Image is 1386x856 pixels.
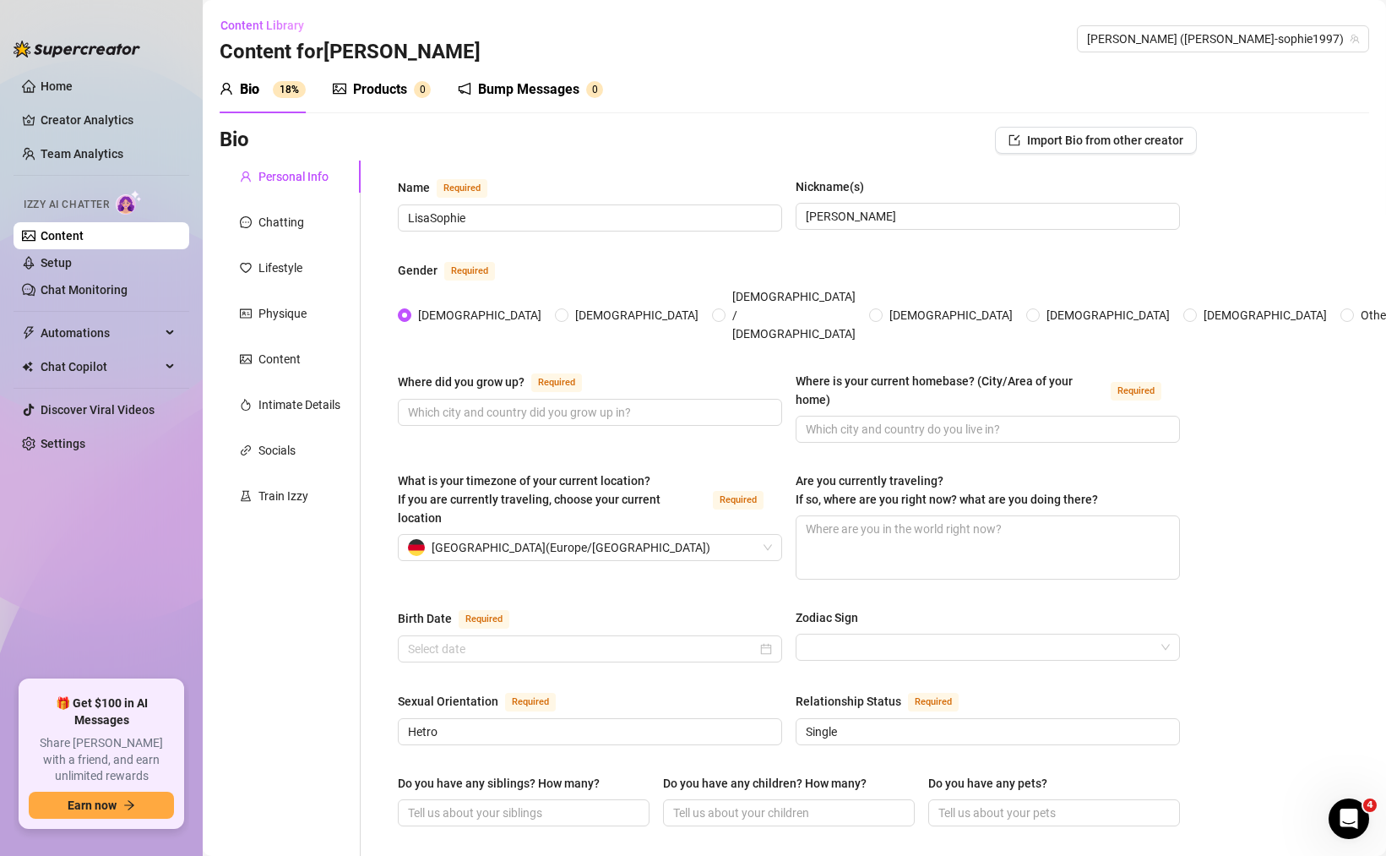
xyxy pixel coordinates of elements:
label: Name [398,177,506,198]
span: user [240,171,252,183]
input: Where is your current homebase? (City/Area of your home) [806,420,1166,439]
span: Are you currently traveling? If so, where are you right now? what are you doing there? [796,474,1098,506]
a: Chat Monitoring [41,283,128,297]
div: Relationship Status [796,692,901,711]
span: [DEMOGRAPHIC_DATA] [883,306,1019,324]
button: Import Bio from other creator [995,127,1197,154]
div: Where is your current homebase? (City/Area of your home) [796,372,1104,409]
span: thunderbolt [22,326,35,340]
a: Discover Viral Videos [41,403,155,417]
input: Sexual Orientation [408,722,769,741]
span: 4 [1363,799,1377,812]
div: Name [398,178,430,197]
label: Do you have any pets? [928,774,1059,793]
span: Required [437,179,487,198]
span: heart [240,262,252,274]
span: Chat Copilot [41,353,160,380]
div: Personal Info [258,167,329,186]
button: Earn nowarrow-right [29,792,174,819]
div: Chatting [258,213,304,232]
span: 🎁 Get $100 in AI Messages [29,695,174,728]
div: Bump Messages [478,79,579,100]
label: Do you have any siblings? How many? [398,774,611,793]
sup: 18% [273,81,306,98]
span: import [1008,134,1020,146]
span: Automations [41,319,160,346]
a: Team Analytics [41,147,123,161]
label: Where is your current homebase? (City/Area of your home) [796,372,1180,409]
img: de [408,539,425,556]
label: Relationship Status [796,691,977,712]
img: logo-BBDzfeDw.svg [14,41,140,57]
label: Gender [398,260,514,281]
span: fire [240,399,252,411]
span: Required [531,373,582,392]
span: [DEMOGRAPHIC_DATA] / [DEMOGRAPHIC_DATA] [726,287,862,343]
input: Relationship Status [806,722,1166,741]
div: Intimate Details [258,395,340,414]
div: Physique [258,304,307,323]
span: Import Bio from other creator [1027,134,1183,147]
sup: 0 [414,81,431,98]
span: Share [PERSON_NAME] with a friend, and earn unlimited rewards [29,735,174,785]
div: Products [353,79,407,100]
sup: 0 [586,81,603,98]
span: Required [444,262,495,281]
span: link [240,444,252,456]
span: experiment [240,490,252,502]
span: notification [458,82,471,95]
label: Do you have any children? How many? [663,774,878,793]
div: Bio [240,79,259,100]
span: picture [240,353,252,365]
span: Required [908,693,959,712]
span: user [220,82,233,95]
label: Birth Date [398,608,528,629]
div: Content [258,350,301,368]
span: Izzy AI Chatter [24,197,109,213]
a: Content [41,229,84,243]
img: Chat Copilot [22,361,33,373]
img: AI Chatter [116,190,142,215]
div: Birth Date [398,609,452,628]
span: message [240,216,252,228]
span: Required [505,693,556,712]
input: Do you have any pets? [938,804,1166,822]
h3: Content for [PERSON_NAME] [220,39,481,66]
div: Gender [398,261,438,280]
div: Do you have any children? How many? [663,774,867,793]
span: Content Library [220,19,304,32]
input: Birth Date [408,640,757,658]
a: Home [41,79,73,93]
span: [DEMOGRAPHIC_DATA] [411,306,548,324]
span: [DEMOGRAPHIC_DATA] [568,306,705,324]
div: Lifestyle [258,259,302,277]
a: Settings [41,437,85,450]
a: Creator Analytics [41,106,176,134]
span: Required [713,491,764,510]
span: Earn now [68,799,117,812]
div: Nickname(s) [796,177,864,196]
div: Socials [258,441,296,460]
input: Do you have any siblings? How many? [408,804,636,822]
a: Setup [41,256,72,270]
span: arrow-right [123,799,135,811]
span: [GEOGRAPHIC_DATA] ( Europe/[GEOGRAPHIC_DATA] ) [432,535,710,560]
input: Name [408,209,769,227]
span: [DEMOGRAPHIC_DATA] [1197,306,1334,324]
input: Nickname(s) [806,207,1166,226]
div: Train Izzy [258,487,308,505]
input: Where did you grow up? [408,403,769,422]
label: Nickname(s) [796,177,876,196]
span: Required [459,610,509,629]
span: What is your timezone of your current location? If you are currently traveling, choose your curre... [398,474,660,525]
span: picture [333,82,346,95]
h3: Bio [220,127,249,154]
iframe: Intercom live chat [1329,799,1369,839]
div: Sexual Orientation [398,692,498,711]
div: Do you have any siblings? How many? [398,774,600,793]
span: Required [1111,382,1161,401]
label: Where did you grow up? [398,372,601,392]
input: Do you have any children? How many? [673,804,901,822]
div: Zodiac Sign [796,608,858,627]
label: Zodiac Sign [796,608,870,627]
